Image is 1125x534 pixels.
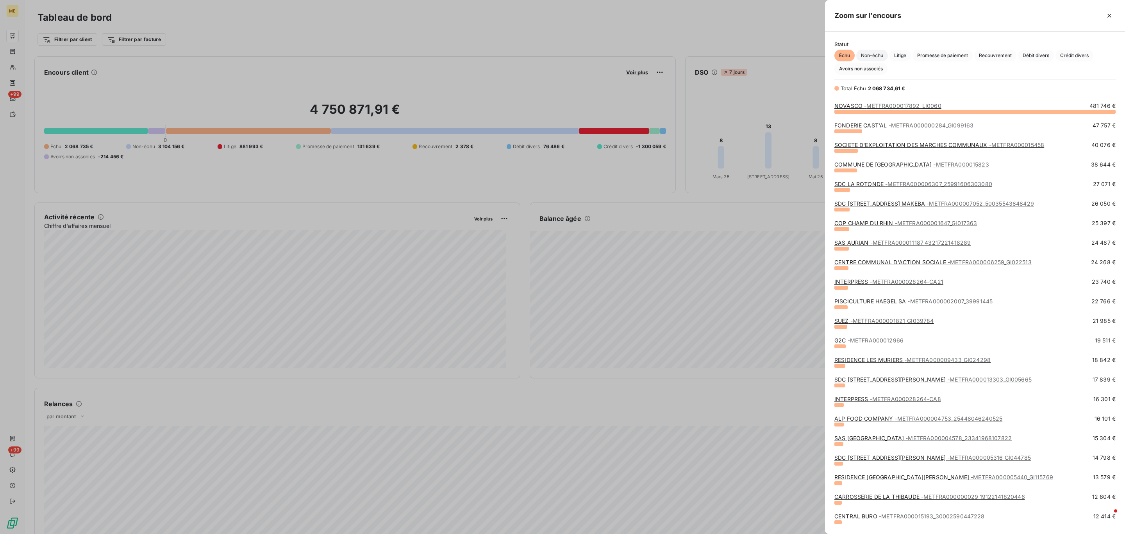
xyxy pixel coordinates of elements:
[927,200,1034,207] span: - METFRA000007052_50035543848429
[889,122,974,129] span: - METFRA000000284_GI099163
[885,181,992,187] span: - METFRA000006307_25991606303080
[1093,376,1116,383] span: 17 839 €
[834,181,992,187] a: SDC LA ROTONDE
[864,102,941,109] span: - METFRA000017892_LI0060
[1095,337,1116,344] span: 19 511 €
[1092,278,1116,286] span: 23 740 €
[1092,493,1116,501] span: 12 604 €
[834,493,1025,500] a: CARROSSERIE DE LA THIBAUDE
[1093,434,1116,442] span: 15 304 €
[834,513,985,520] a: CENTRAL BURO
[989,142,1044,148] span: - METFRA000015458
[1089,102,1116,110] span: 481 746 €
[905,435,1012,441] span: - METFRA000004578_23341968107822
[1091,200,1116,208] span: 26 050 €
[870,239,971,246] span: - METFRA000011187_43217221418289
[971,474,1053,480] span: - METFRA000005440_GI115769
[1091,141,1116,149] span: 40 076 €
[834,259,1032,265] a: CENTRE COMMUNAL D'ACTION SOCIALE
[933,161,989,168] span: - METFRA000015823
[841,85,866,91] span: Total Échu
[850,317,934,324] span: - METFRA000001821_GI039784
[889,50,911,61] button: Litige
[1093,512,1116,520] span: 12 414 €
[1055,50,1093,61] button: Crédit divers
[834,50,855,61] button: Échu
[907,298,993,305] span: - METFRA000002007_39991445
[947,376,1032,383] span: - METFRA000013303_GI005665
[868,85,905,91] span: 2 068 734,61 €
[834,161,989,168] a: COMMUNE DE [GEOGRAPHIC_DATA]
[947,454,1031,461] span: - METFRA000005316_GI044785
[895,220,977,226] span: - METFRA000001647_GI017363
[1091,161,1116,168] span: 38 644 €
[834,415,1002,422] a: ALP FOOD COMPANY
[1092,219,1116,227] span: 25 397 €
[879,513,985,520] span: - METFRA000015193_30002590447228
[834,10,901,21] h5: Zoom sur l’encours
[834,102,941,109] a: NOVASCO
[834,298,993,305] a: PISCICULTURE HAEGEL SA
[834,435,1012,441] a: SAS [GEOGRAPHIC_DATA]
[834,41,1116,47] span: Statut
[834,357,991,363] a: RESIDENCE LES MURIERS
[834,317,934,324] a: SUEZ
[1095,415,1116,423] span: 16 101 €
[895,415,1003,422] span: - METFRA000004753_25448046240525
[834,396,941,402] a: INTERPRESS
[834,337,904,344] a: G2C
[848,337,904,344] span: - METFRA000012966
[825,102,1125,525] div: grid
[921,493,1025,500] span: - METFRA000000029_19122141820446
[834,200,1034,207] a: SDC [STREET_ADDRESS] MAKEBA
[834,376,1032,383] a: SDC [STREET_ADDRESS][PERSON_NAME]
[834,63,887,75] button: Avoirs non associés
[834,122,973,129] a: FONDERIE CAST'AL
[834,220,977,226] a: COP CHAMP DU RHIN
[1098,507,1117,526] iframe: Intercom live chat
[912,50,973,61] button: Promesse de paiement
[1018,50,1054,61] button: Débit divers
[1093,395,1116,403] span: 16 301 €
[1091,239,1116,247] span: 24 487 €
[870,278,943,285] span: - METFRA000028264-CA21
[1091,297,1116,305] span: 22 766 €
[870,396,941,402] span: - METFRA000028264-CA8
[904,357,991,363] span: - METFRA000009433_GI024298
[1093,180,1116,188] span: 27 071 €
[974,50,1016,61] button: Recouvrement
[948,259,1032,265] span: - METFRA000006259_GI022513
[856,50,888,61] button: Non-échu
[834,278,943,285] a: INTERPRESS
[834,474,1053,480] a: RESIDENCE [GEOGRAPHIC_DATA][PERSON_NAME]
[1093,122,1116,129] span: 47 757 €
[834,142,1044,148] a: SOCIETE D'EXPLOITATION DES MARCHES COMMUNAUX
[1092,356,1116,364] span: 18 842 €
[1093,454,1116,462] span: 14 798 €
[1091,258,1116,266] span: 24 268 €
[1093,473,1116,481] span: 13 579 €
[1093,317,1116,325] span: 21 985 €
[834,454,1031,461] a: SDC [STREET_ADDRESS][PERSON_NAME]
[834,239,971,246] a: SAS AURIAN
